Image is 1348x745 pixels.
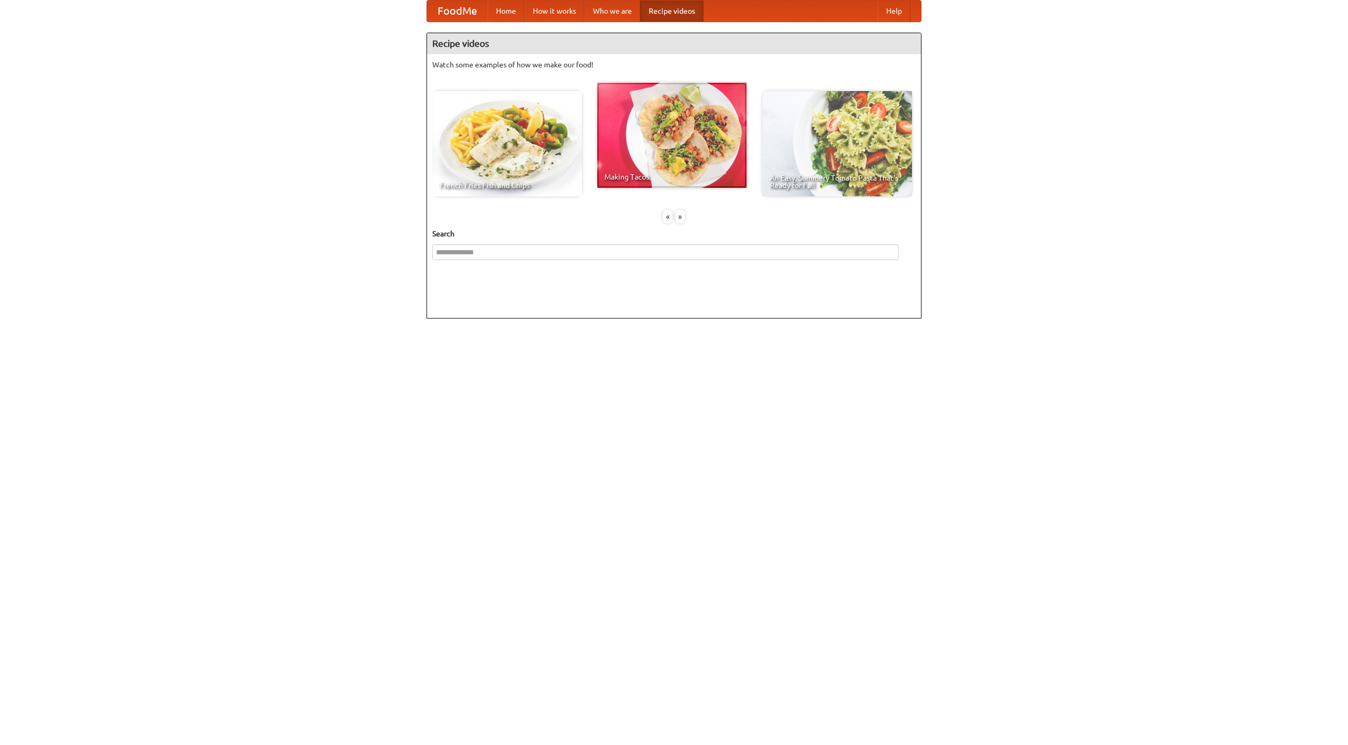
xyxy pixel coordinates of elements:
[432,91,582,196] a: French Fries Fish and Chips
[663,210,672,223] div: «
[427,33,921,54] h4: Recipe videos
[770,174,905,189] span: An Easy, Summery Tomato Pasta That's Ready for Fall
[584,1,640,22] a: Who we are
[762,91,912,196] a: An Easy, Summery Tomato Pasta That's Ready for Fall
[604,173,739,181] span: Making Tacos
[432,229,916,239] h5: Search
[440,182,574,189] span: French Fries Fish and Chips
[878,1,910,22] a: Help
[524,1,584,22] a: How it works
[427,1,488,22] a: FoodMe
[597,83,747,188] a: Making Tacos
[676,210,685,223] div: »
[640,1,703,22] a: Recipe videos
[488,1,524,22] a: Home
[432,59,916,70] p: Watch some examples of how we make our food!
